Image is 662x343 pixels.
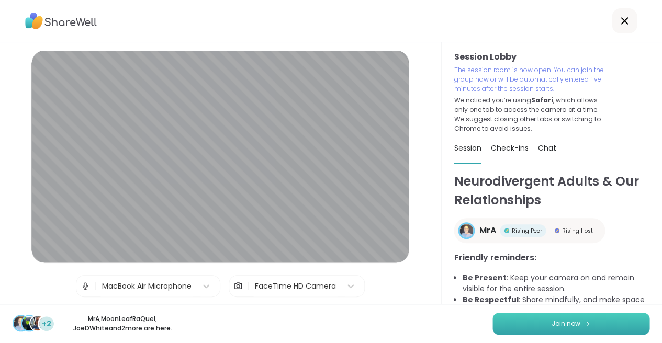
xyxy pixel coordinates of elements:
h1: Neurodivergent Adults & Our Relationships [454,172,649,210]
img: MoonLeafRaQuel [22,316,37,330]
span: | [94,276,97,296]
b: Safari [531,96,553,105]
img: MrA [14,316,28,330]
li: : Keep your camera on and remain visible for the entire session. [462,272,649,294]
img: Camera [233,276,243,296]
b: Be Present [462,272,506,283]
img: Rising Host [554,228,559,233]
h3: Friendly reminders: [454,251,649,264]
p: We noticed you’re using , which allows only one tab to access the camera at a time. We suggest cl... [454,96,604,133]
img: JoeDWhite [30,316,45,330]
img: MrA [459,224,473,237]
p: MrA , MoonLeafRaQuel , JoeDWhite and 2 more are here. [64,314,181,333]
a: MrAMrARising PeerRising PeerRising HostRising Host [454,218,605,243]
span: Session [454,143,481,153]
span: Join now [552,319,580,328]
img: ShareWell Logomark [585,321,591,326]
img: ShareWell Logo [25,9,97,33]
span: Rising Peer [511,227,542,235]
div: FaceTime HD Camera [255,281,336,292]
div: MacBook Air Microphone [102,281,192,292]
span: +2 [42,318,51,329]
span: Chat [537,143,556,153]
span: | [247,276,250,296]
button: Join now [492,313,649,335]
span: Rising Host [562,227,592,235]
img: Rising Peer [504,228,509,233]
span: Check-ins [490,143,528,153]
p: The session room is now open. You can join the group now or will be automatically entered five mi... [454,65,604,94]
b: Be Respectful [462,294,518,305]
h3: Session Lobby [454,51,649,63]
span: MrA [479,224,496,237]
li: : Share mindfully, and make space for everyone to share! [462,294,649,316]
img: Microphone [81,276,90,296]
